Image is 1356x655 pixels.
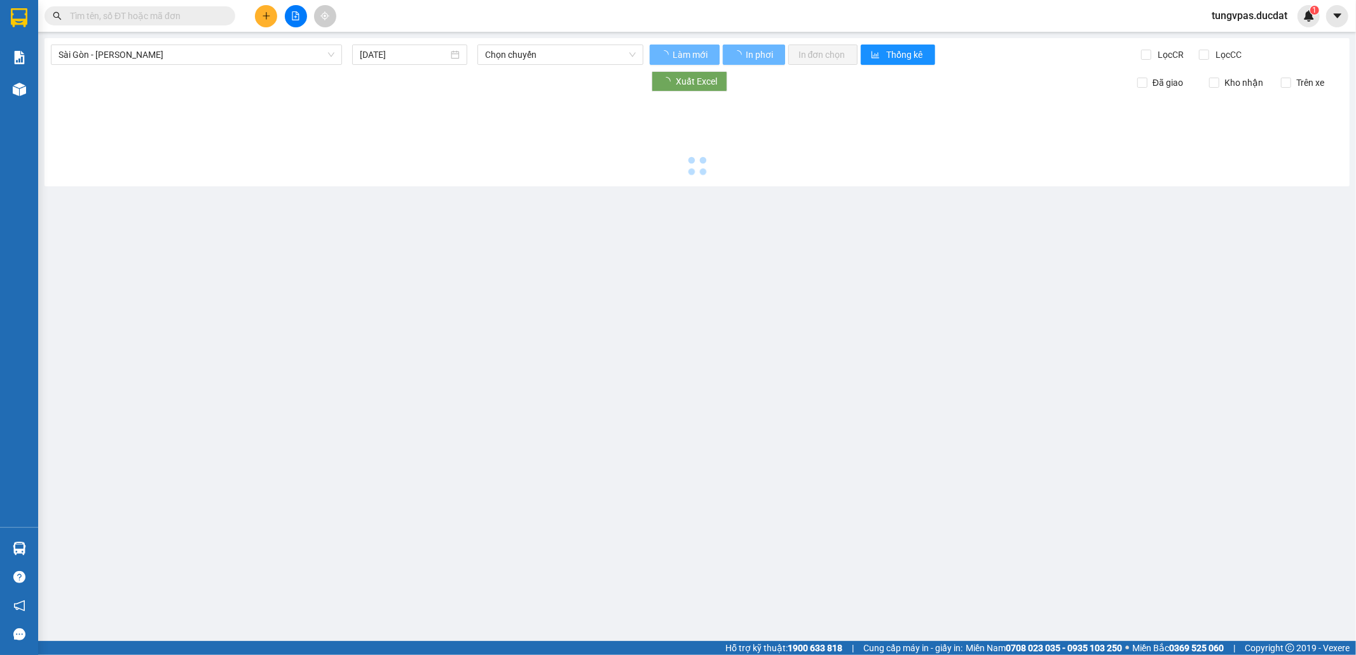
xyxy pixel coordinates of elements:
[13,628,25,640] span: message
[1219,76,1268,90] span: Kho nhận
[1291,76,1329,90] span: Trên xe
[58,45,334,64] span: Sài Gòn - Gia Lai
[360,48,448,62] input: 14/09/2025
[1312,6,1317,15] span: 1
[1169,643,1224,653] strong: 0369 525 060
[11,8,27,27] img: logo-vxr
[255,5,277,27] button: plus
[788,45,858,65] button: In đơn chọn
[660,50,671,59] span: loading
[1332,10,1343,22] span: caret-down
[852,641,854,655] span: |
[863,641,962,655] span: Cung cấp máy in - giấy in:
[733,50,744,59] span: loading
[1125,645,1129,651] span: ⚪️
[966,641,1122,655] span: Miền Nam
[1147,76,1188,90] span: Đã giao
[723,45,785,65] button: In phơi
[1132,641,1224,655] span: Miền Bắc
[1285,644,1294,652] span: copyright
[746,48,775,62] span: In phơi
[314,5,336,27] button: aim
[53,11,62,20] span: search
[13,600,25,612] span: notification
[285,5,307,27] button: file-add
[1211,48,1244,62] span: Lọc CC
[725,641,842,655] span: Hỗ trợ kỹ thuật:
[871,50,882,60] span: bar-chart
[788,643,842,653] strong: 1900 633 818
[861,45,935,65] button: bar-chartThống kê
[13,83,26,96] img: warehouse-icon
[13,571,25,583] span: question-circle
[1233,641,1235,655] span: |
[485,45,635,64] span: Chọn chuyến
[13,542,26,555] img: warehouse-icon
[320,11,329,20] span: aim
[650,45,720,65] button: Làm mới
[673,48,709,62] span: Làm mới
[262,11,271,20] span: plus
[70,9,220,23] input: Tìm tên, số ĐT hoặc mã đơn
[1303,10,1315,22] img: icon-new-feature
[652,71,727,92] button: Xuất Excel
[1153,48,1186,62] span: Lọc CR
[1202,8,1298,24] span: tungvpas.ducdat
[291,11,300,20] span: file-add
[1326,5,1348,27] button: caret-down
[887,48,925,62] span: Thống kê
[13,51,26,64] img: solution-icon
[1006,643,1122,653] strong: 0708 023 035 - 0935 103 250
[1310,6,1319,15] sup: 1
